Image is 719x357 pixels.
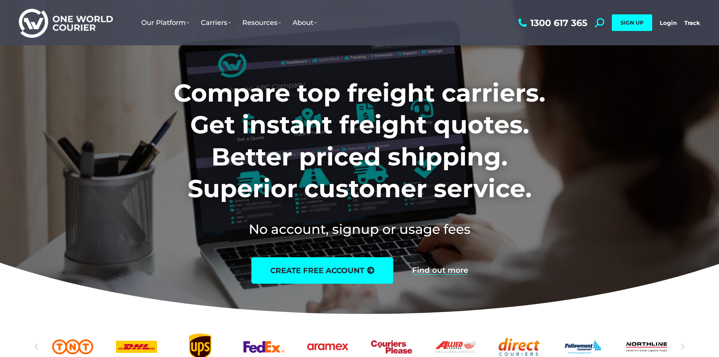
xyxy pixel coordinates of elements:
h1: Compare top freight carriers. Get instant freight quotes. Better priced shipping. Superior custom... [124,77,595,205]
a: 1300 617 365 [516,18,587,28]
a: About [287,11,323,34]
a: Carriers [195,11,237,34]
a: Login [660,19,677,26]
a: SIGN UP [612,14,652,31]
span: Resources [242,19,281,27]
h2: No account, signup or usage fees [124,220,595,238]
span: Our Platform [141,19,189,27]
span: Carriers [201,19,231,27]
a: Track [684,19,700,26]
a: Our Platform [135,11,195,34]
span: SIGN UP [620,19,644,26]
a: create free account [251,257,393,284]
a: Find out more [412,266,468,275]
a: Resources [237,11,287,34]
img: One World Courier [19,8,113,38]
span: About [293,19,317,27]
